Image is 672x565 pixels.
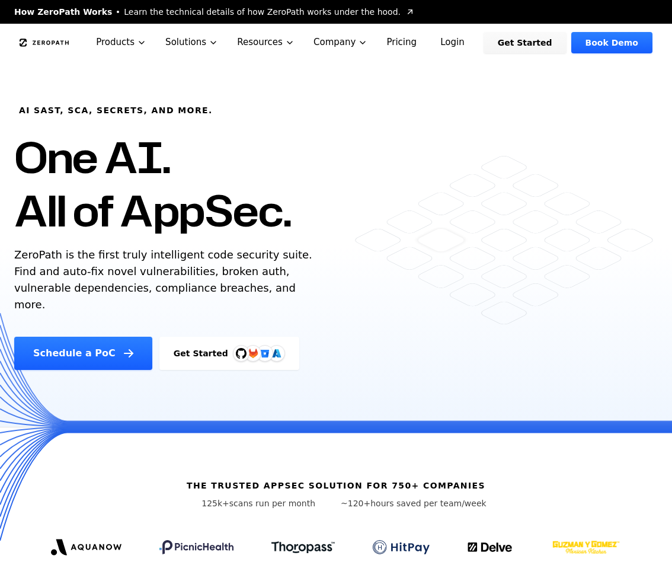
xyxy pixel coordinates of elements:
p: hours saved per team/week [341,497,487,509]
h6: AI SAST, SCA, Secrets, and more. [19,104,213,116]
a: Pricing [377,24,426,61]
img: Thoropass [271,541,335,553]
p: scans run per month [185,497,331,509]
span: 125k+ [201,499,229,508]
a: Get Started [484,32,567,53]
a: Login [426,32,479,53]
h1: One AI. All of AppSec. [14,130,291,237]
span: Learn the technical details of how ZeroPath works under the hood. [124,6,401,18]
svg: Bitbucket [258,347,271,360]
img: GitLab [241,341,265,365]
p: ZeroPath is the first truly intelligent code security suite. Find and auto-fix novel vulnerabilit... [14,247,318,313]
a: Schedule a PoC [14,337,152,370]
button: Resources [228,24,304,61]
span: How ZeroPath Works [14,6,112,18]
a: How ZeroPath WorksLearn the technical details of how ZeroPath works under the hood. [14,6,415,18]
button: Company [304,24,377,61]
a: Book Demo [571,32,652,53]
span: ~120+ [341,499,370,508]
h6: The trusted AppSec solution for 750+ companies [187,480,485,491]
a: Get StartedGitHubGitLabAzure [159,337,299,370]
button: Products [87,24,156,61]
img: GYG [551,533,621,561]
button: Solutions [156,24,228,61]
img: Azure [272,349,281,358]
img: GitHub [236,348,247,359]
